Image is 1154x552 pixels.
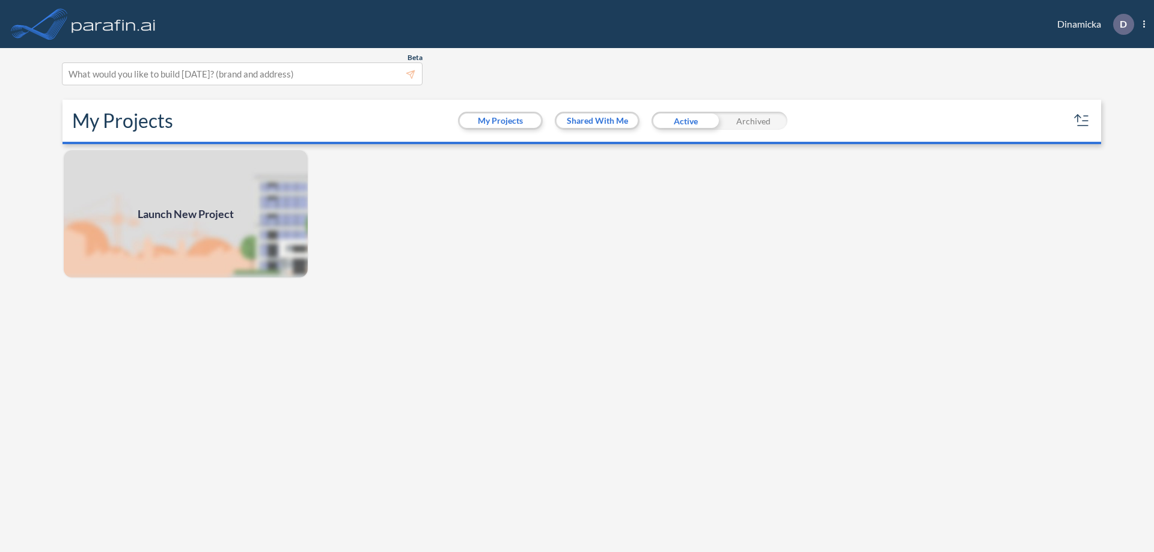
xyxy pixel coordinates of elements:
[719,112,787,130] div: Archived
[138,206,234,222] span: Launch New Project
[63,149,309,279] a: Launch New Project
[72,109,173,132] h2: My Projects
[1039,14,1145,35] div: Dinamicka
[69,12,158,36] img: logo
[652,112,719,130] div: Active
[460,114,541,128] button: My Projects
[1072,111,1091,130] button: sort
[1120,19,1127,29] p: D
[557,114,638,128] button: Shared With Me
[63,149,309,279] img: add
[408,53,423,62] span: Beta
